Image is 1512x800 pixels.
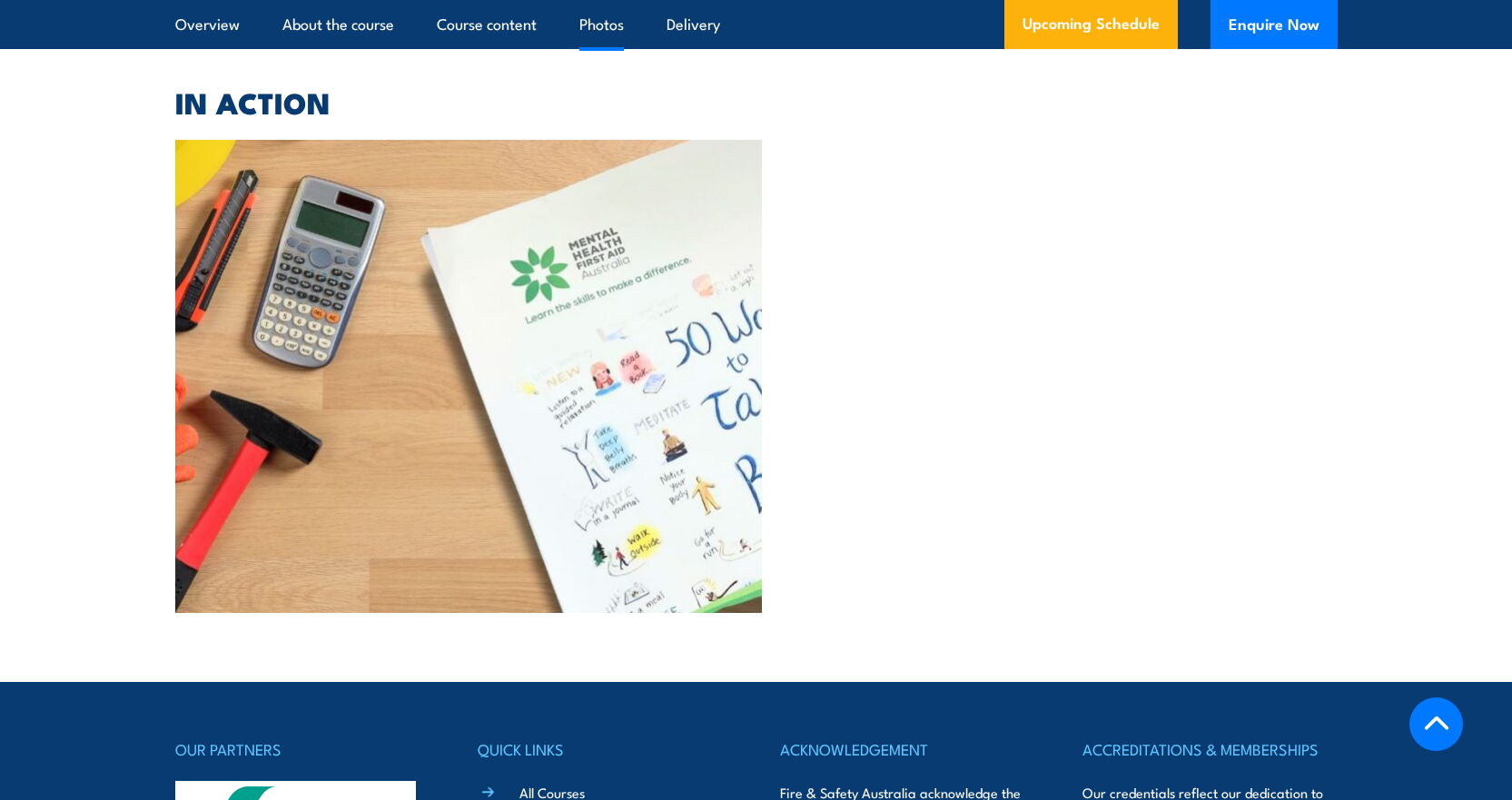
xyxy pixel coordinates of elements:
h4: OUR PARTNERS [175,736,430,762]
h4: ACCREDITATIONS & MEMBERSHIPS [1082,736,1337,762]
h2: IN ACTION [175,89,1338,114]
img: Mental Health First Aid Training (Standard) – Classroom [175,140,763,612]
h4: ACKNOWLEDGEMENT [780,736,1034,762]
h4: QUICK LINKS [478,736,732,762]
